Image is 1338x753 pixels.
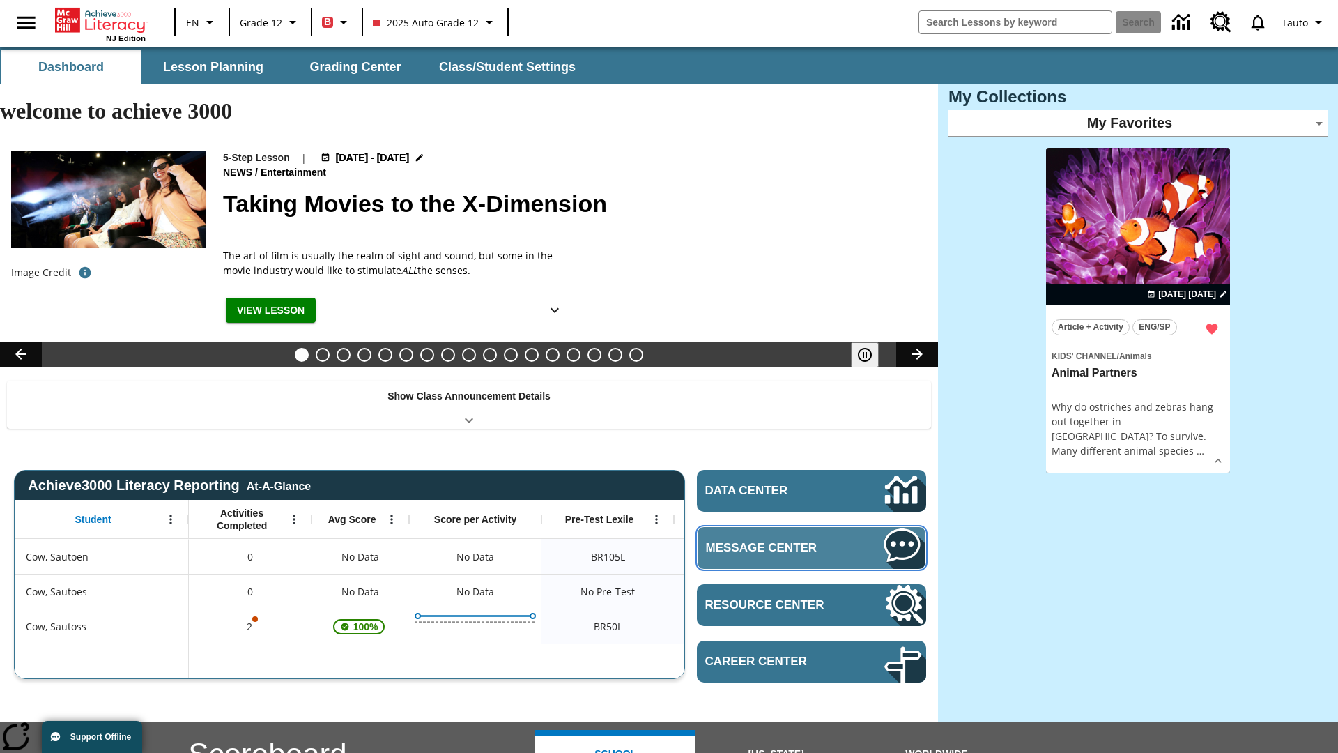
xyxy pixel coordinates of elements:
p: The art of film is usually the realm of sight and sound, but some in the movie industry would lik... [223,248,571,277]
button: Open Menu [160,509,181,530]
span: Beginning reader 50 Lexile, Cow, Sautoss [594,619,622,634]
button: Slide 11 Mixed Practice: Citing Evidence [504,348,518,362]
h2: Taking Movies to the X-Dimension [223,186,921,222]
button: Open side menu [6,2,47,43]
button: Slide 16 Point of View [608,348,622,362]
button: Slide 12 Pre-release lesson [525,348,539,362]
span: 0 [247,584,253,599]
span: [DATE] - [DATE] [336,151,409,165]
button: Pause [851,342,879,367]
span: Resource Center [705,598,843,612]
a: Data Center [697,470,926,512]
span: … [1197,444,1204,457]
button: Slide 15 Hooray for Constitution Day! [587,348,601,362]
div: Beginning reader 105 Lexile, ER, Based on the Lexile Reading measure, student is an Emerging Read... [674,539,806,574]
span: Message Center [706,541,842,555]
span: Pre-Test Lexile [565,513,634,526]
button: Slide 9 Fashion Forward in Ancient Rome [462,348,476,362]
p: 5-Step Lesson [223,151,290,165]
span: Animals [1119,351,1152,361]
span: B [324,13,331,31]
a: Resource Center, Will open in new tab [1202,3,1240,41]
div: lesson details [1046,148,1230,473]
a: Home [55,6,146,34]
span: Data Center [705,484,837,498]
button: Slide 17 The Constitution's Balancing Act [629,348,643,362]
div: Home [55,5,146,43]
span: Topic: Kids' Channel/Animals [1052,348,1224,363]
span: No Data [334,577,386,606]
span: EN [186,15,199,30]
button: Remove from Favorites [1199,317,1224,342]
button: Boost Class color is red. Change class color [316,10,357,35]
div: Show Class Announcement Details [7,381,931,429]
button: Slide 2 Labor Day: Workers Take a Stand [316,348,330,362]
h3: My Collections [948,87,1328,107]
button: Profile/Settings [1276,10,1332,35]
p: Show Class Announcement Details [387,389,551,404]
span: 0 [247,549,253,564]
p: 2 [245,619,255,634]
button: Show Details [541,298,569,324]
button: Slide 1 Taking Movies to the X-Dimension [295,348,309,362]
a: Message Center [697,526,926,570]
button: Slide 5 Private! Keep Out! [378,348,392,362]
button: Grading Center [286,50,425,84]
span: 2025 Auto Grade 12 [373,15,479,30]
span: Support Offline [70,732,131,742]
button: Support Offline [42,721,142,753]
div: At-A-Glance [247,478,311,493]
div: , 100%, This student's Average First Try Score 100% is above 75%, Cow, Sautoss [312,609,409,644]
button: ENG/SP [1132,319,1177,335]
span: Cow, Sautoes [26,584,87,599]
button: Show Details [1208,450,1229,471]
button: Slide 3 Animal Partners [337,348,351,362]
h3: Animal Partners [1052,366,1224,381]
button: Slide 6 The Last Homesteaders [399,348,413,362]
button: Slide 4 Cars of the Future? [357,348,371,362]
div: No Data, Cow, Sautoes [449,578,501,606]
span: [DATE] [DATE] [1158,288,1216,301]
div: No Data, Cow, Sautoes [312,574,409,609]
a: Career Center [697,641,926,683]
button: Lesson Planning [144,50,283,84]
span: Cow, Sautoen [26,549,89,564]
button: Jul 07 - Jun 30 Choose Dates [1144,288,1230,301]
span: | [301,151,307,165]
span: Kids' Channel [1052,351,1117,361]
span: Entertainment [261,165,329,181]
span: No Pre-Test, Cow, Sautoes [580,584,635,599]
span: News [223,165,255,181]
span: Cow, Sautoss [26,619,86,634]
span: Tauto [1282,15,1308,30]
button: Class: 2025 Auto Grade 12, Select your class [367,10,503,35]
div: No Data, Cow, Sautoes [674,574,806,609]
span: Beginning reader 105 Lexile, Cow, Sautoen [591,549,625,564]
button: Slide 7 Solar Power to the People [420,348,434,362]
img: Panel in front of the seats sprays water mist to the happy audience at a 4DX-equipped theater. [11,151,206,248]
input: search field [919,11,1112,33]
span: Avg Score [328,513,376,526]
span: Article + Activity [1058,320,1123,335]
a: Data Center [1164,3,1202,42]
button: Slide 13 Career Lesson [546,348,560,362]
div: Beginning reader 50 Lexile, ER, Based on the Lexile Reading measure, student is an Emerging Reade... [674,609,806,644]
div: No Data, Cow, Sautoen [449,543,501,571]
span: Grade 12 [240,15,282,30]
div: Pause [851,342,893,367]
button: Lesson carousel, Next [896,342,938,367]
span: Score per Activity [434,513,517,526]
p: Image Credit [11,266,71,280]
span: / [1117,351,1119,361]
button: Language: EN, Select a language [180,10,224,35]
div: 2, One or more Activity scores may be invalid., Cow, Sautoss [189,609,312,644]
div: No Data, Cow, Sautoen [312,539,409,574]
button: Slide 10 The Invasion of the Free CD [483,348,497,362]
button: Aug 18 - Aug 24 Choose Dates [318,151,428,165]
a: Resource Center, Will open in new tab [697,584,926,626]
button: Article + Activity [1052,319,1130,335]
button: Dashboard [1,50,141,84]
span: Career Center [705,655,843,669]
button: Open Menu [646,509,667,530]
